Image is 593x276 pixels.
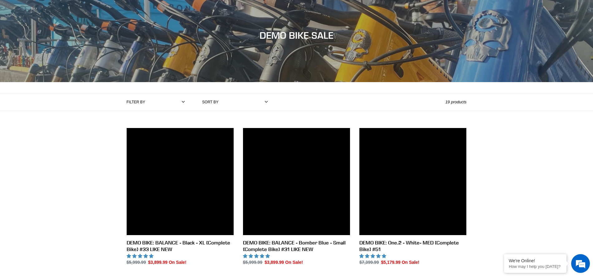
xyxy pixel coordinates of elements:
span: We're online! [36,79,86,142]
p: How may I help you today? [509,264,562,269]
img: d_696896380_company_1647369064580_696896380 [20,31,36,47]
div: We're Online! [509,258,562,263]
label: Filter by [127,99,145,105]
label: Sort by [202,99,218,105]
span: DEMO BIKE SALE [260,30,333,41]
div: Navigation go back [7,34,16,44]
textarea: Type your message and hit 'Enter' [3,170,119,192]
div: Chat with us now [42,35,114,43]
div: Minimize live chat window [102,3,117,18]
span: 19 products [445,100,467,104]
